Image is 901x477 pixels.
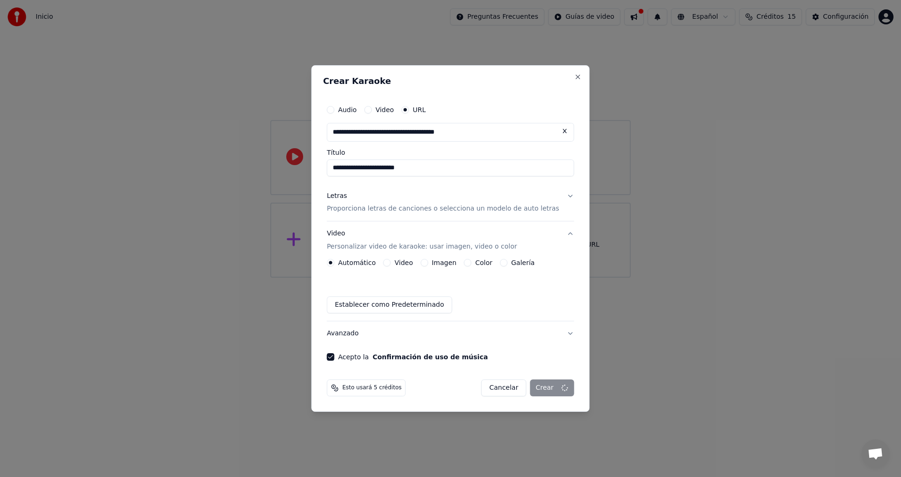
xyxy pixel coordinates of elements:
button: Establecer como Predeterminado [327,296,452,313]
button: Avanzado [327,321,574,346]
h2: Crear Karaoke [323,77,578,85]
label: Video [395,259,413,266]
div: Video [327,229,517,252]
button: VideoPersonalizar video de karaoke: usar imagen, video o color [327,222,574,259]
p: Proporciona letras de canciones o selecciona un modelo de auto letras [327,204,559,214]
label: Galería [511,259,534,266]
label: Automático [338,259,375,266]
span: Esto usará 5 créditos [342,384,401,392]
div: VideoPersonalizar video de karaoke: usar imagen, video o color [327,259,574,321]
label: Título [327,149,574,156]
button: Cancelar [481,379,527,396]
button: LetrasProporciona letras de canciones o selecciona un modelo de auto letras [327,184,574,221]
label: Acepto la [338,354,488,360]
label: Video [375,106,394,113]
button: Acepto la [373,354,488,360]
p: Personalizar video de karaoke: usar imagen, video o color [327,242,517,251]
label: Color [475,259,493,266]
label: URL [412,106,426,113]
label: Audio [338,106,357,113]
div: Letras [327,191,347,201]
label: Imagen [432,259,457,266]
